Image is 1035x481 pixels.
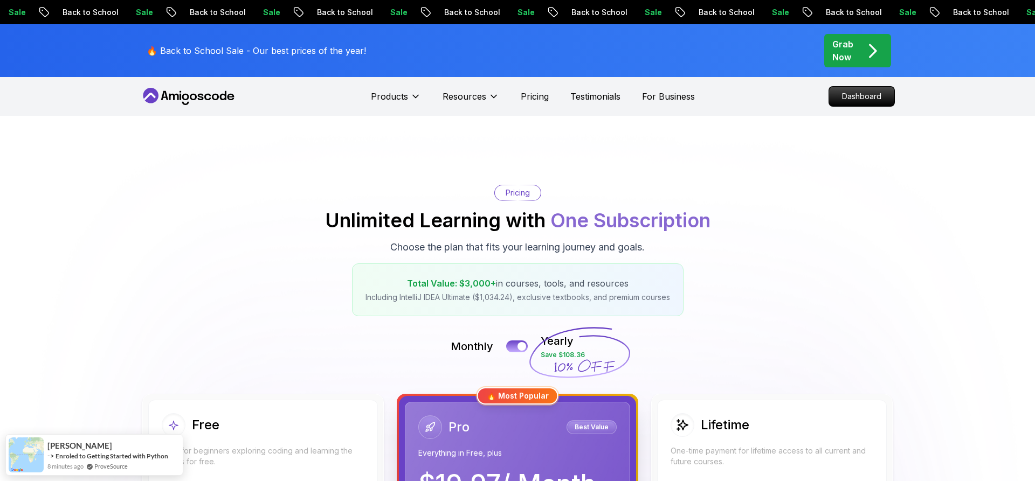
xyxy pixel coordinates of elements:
a: Enroled to Getting Started with Python [56,451,168,461]
a: For Business [642,90,695,103]
p: Dashboard [829,87,894,106]
img: provesource social proof notification image [9,437,44,472]
p: Best Value [568,422,615,433]
a: ProveSource [94,462,128,471]
p: Including IntelliJ IDEA Ultimate ($1,034.24), exclusive textbooks, and premium courses [365,292,670,303]
p: Sale [506,7,541,18]
p: Back to School [51,7,125,18]
p: Pricing [506,187,530,198]
p: Sale [125,7,159,18]
p: Sale [252,7,286,18]
p: Sale [379,7,413,18]
p: Choose the plan that fits your learning journey and goals. [390,240,645,255]
p: Monthly [451,339,493,354]
h2: Free [192,416,219,434]
p: Back to School [433,7,506,18]
a: Dashboard [829,86,895,107]
h2: Unlimited Learning with [325,210,710,231]
p: Products [371,90,408,103]
p: Ideal for beginners exploring coding and learning the basics for free. [162,445,364,467]
p: Back to School [942,7,1015,18]
p: Resources [443,90,486,103]
p: Sale [761,7,795,18]
p: Everything in Free, plus [418,448,617,458]
p: in courses, tools, and resources [365,277,670,290]
a: Pricing [521,90,549,103]
span: Total Value: $3,000+ [407,278,496,289]
p: Back to School [178,7,252,18]
span: -> [47,451,54,460]
p: One-time payment for lifetime access to all current and future courses. [671,445,873,467]
p: Grab Now [832,38,853,64]
button: Products [371,90,421,111]
h2: Pro [448,419,470,436]
p: Sale [888,7,922,18]
p: Back to School [306,7,379,18]
span: [PERSON_NAME] [47,441,112,450]
p: Back to School [560,7,633,18]
p: Sale [633,7,668,18]
button: Resources [443,90,499,111]
a: Testimonials [570,90,620,103]
h2: Lifetime [701,416,749,434]
p: 🔥 Back to School Sale - Our best prices of the year! [147,44,366,57]
p: Back to School [815,7,888,18]
span: One Subscription [550,208,710,232]
p: Back to School [687,7,761,18]
span: 8 minutes ago [47,462,84,471]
